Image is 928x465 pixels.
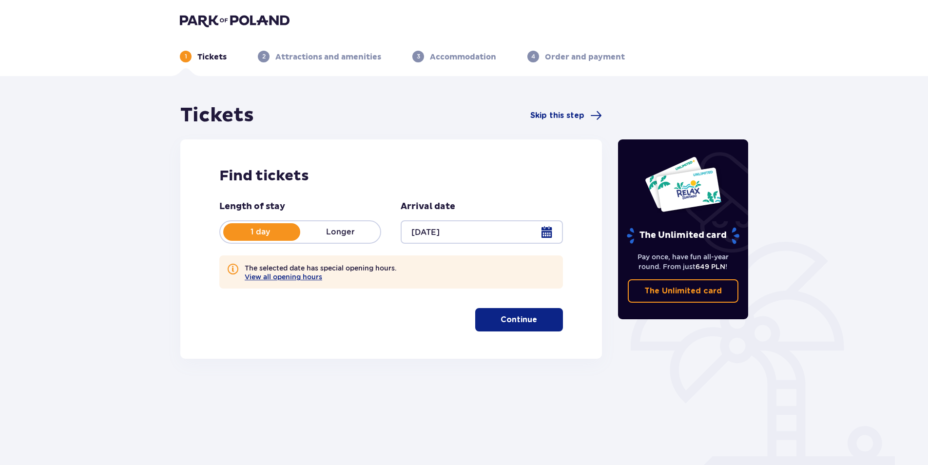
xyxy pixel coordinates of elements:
[430,52,496,62] p: Accommodation
[262,52,266,61] p: 2
[545,52,625,62] p: Order and payment
[185,52,187,61] p: 1
[219,167,563,185] h2: Find tickets
[417,52,420,61] p: 3
[626,227,740,244] p: The Unlimited card
[644,286,722,296] p: The Unlimited card
[531,52,535,61] p: 4
[180,14,290,27] img: Park of Poland logo
[258,51,381,62] div: 2Attractions and amenities
[527,51,625,62] div: 4Order and payment
[245,263,397,281] p: The selected date has special opening hours.
[220,227,300,237] p: 1 day
[628,252,739,271] p: Pay once, have fun all-year round. From just !
[412,51,496,62] div: 3Accommodation
[300,227,380,237] p: Longer
[180,51,227,62] div: 1Tickets
[245,273,322,281] button: View all opening hours
[219,201,285,213] p: Length of stay
[180,103,254,128] h1: Tickets
[644,156,722,213] img: Two entry cards to Suntago with the word 'UNLIMITED RELAX', featuring a white background with tro...
[501,314,537,325] p: Continue
[275,52,381,62] p: Attractions and amenities
[696,263,725,271] span: 649 PLN
[530,110,602,121] a: Skip this step
[197,52,227,62] p: Tickets
[530,110,584,121] span: Skip this step
[401,201,455,213] p: Arrival date
[475,308,563,331] button: Continue
[628,279,739,303] a: The Unlimited card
